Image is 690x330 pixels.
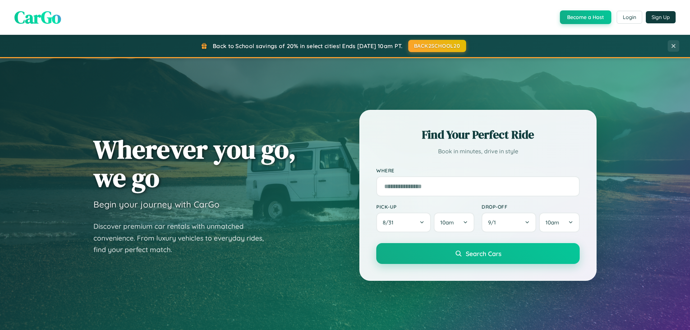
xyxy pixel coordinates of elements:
span: CarGo [14,5,61,29]
button: Search Cars [376,243,580,264]
span: 8 / 31 [383,219,397,226]
span: 9 / 1 [488,219,500,226]
p: Book in minutes, drive in style [376,146,580,157]
label: Pick-up [376,204,474,210]
button: 9/1 [482,213,536,232]
label: Drop-off [482,204,580,210]
label: Where [376,167,580,173]
p: Discover premium car rentals with unmatched convenience. From luxury vehicles to everyday rides, ... [93,220,273,256]
h3: Begin your journey with CarGo [93,199,220,210]
span: 10am [546,219,559,226]
button: BACK2SCHOOL20 [408,40,466,52]
button: 10am [434,213,474,232]
span: 10am [440,219,454,226]
h2: Find Your Perfect Ride [376,127,580,143]
button: 8/31 [376,213,431,232]
span: Back to School savings of 20% in select cities! Ends [DATE] 10am PT. [213,42,402,50]
button: Login [617,11,642,24]
button: 10am [539,213,580,232]
button: Become a Host [560,10,611,24]
span: Search Cars [466,250,501,257]
button: Sign Up [646,11,676,23]
h1: Wherever you go, we go [93,135,296,192]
